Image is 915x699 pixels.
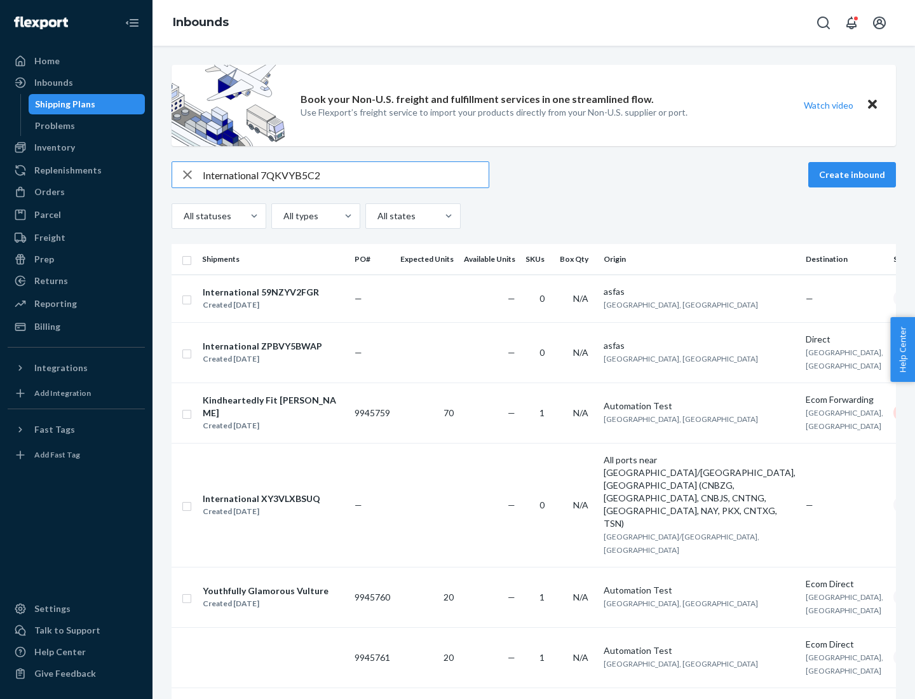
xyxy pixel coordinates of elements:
div: Automation Test [604,644,796,657]
th: Destination [801,244,888,275]
a: Shipping Plans [29,94,146,114]
div: International XY3VLXBSUQ [203,492,320,505]
div: Talk to Support [34,624,100,637]
span: N/A [573,293,588,304]
button: Open Search Box [811,10,836,36]
span: — [508,347,515,358]
p: Book your Non-U.S. freight and fulfillment services in one streamlined flow. [301,92,654,107]
div: Created [DATE] [203,419,344,432]
div: Created [DATE] [203,353,322,365]
span: [GEOGRAPHIC_DATA], [GEOGRAPHIC_DATA] [604,414,758,424]
span: [GEOGRAPHIC_DATA], [GEOGRAPHIC_DATA] [806,592,883,615]
a: Parcel [8,205,145,225]
span: — [508,652,515,663]
img: Flexport logo [14,17,68,29]
span: [GEOGRAPHIC_DATA], [GEOGRAPHIC_DATA] [806,348,883,370]
button: Close [864,96,881,114]
a: Add Fast Tag [8,445,145,465]
div: Reporting [34,297,77,310]
span: N/A [573,347,588,358]
div: Add Fast Tag [34,449,80,460]
span: 0 [539,347,545,358]
div: Replenishments [34,164,102,177]
th: Box Qty [555,244,599,275]
button: Fast Tags [8,419,145,440]
div: asfas [604,339,796,352]
span: — [508,592,515,602]
span: 0 [539,499,545,510]
span: — [508,407,515,418]
a: Problems [29,116,146,136]
p: Use Flexport’s freight service to import your products directly from your Non-U.S. supplier or port. [301,106,688,119]
th: Available Units [459,244,520,275]
div: Home [34,55,60,67]
span: — [355,499,362,510]
div: Orders [34,186,65,198]
a: Replenishments [8,160,145,180]
div: Automation Test [604,400,796,412]
div: Returns [34,275,68,287]
span: 70 [444,407,454,418]
span: [GEOGRAPHIC_DATA]/[GEOGRAPHIC_DATA], [GEOGRAPHIC_DATA] [604,532,759,555]
div: Created [DATE] [203,299,319,311]
input: All states [376,210,377,222]
a: Home [8,51,145,71]
th: Origin [599,244,801,275]
div: Give Feedback [34,667,96,680]
span: — [508,293,515,304]
div: Help Center [34,646,86,658]
input: All types [282,210,283,222]
span: [GEOGRAPHIC_DATA], [GEOGRAPHIC_DATA] [806,653,883,675]
div: Inventory [34,141,75,154]
span: 20 [444,592,454,602]
div: All ports near [GEOGRAPHIC_DATA]/[GEOGRAPHIC_DATA], [GEOGRAPHIC_DATA] (CNBZG, [GEOGRAPHIC_DATA], ... [604,454,796,530]
span: [GEOGRAPHIC_DATA], [GEOGRAPHIC_DATA] [604,300,758,309]
span: N/A [573,592,588,602]
div: Youthfully Glamorous Vulture [203,585,329,597]
span: — [806,293,813,304]
div: Automation Test [604,584,796,597]
span: [GEOGRAPHIC_DATA], [GEOGRAPHIC_DATA] [604,599,758,608]
span: 1 [539,652,545,663]
div: Billing [34,320,60,333]
td: 9945760 [349,567,395,627]
div: Created [DATE] [203,505,320,518]
div: asfas [604,285,796,298]
div: Add Integration [34,388,91,398]
button: Give Feedback [8,663,145,684]
button: Help Center [890,317,915,382]
a: Settings [8,599,145,619]
div: Ecom Direct [806,638,883,651]
a: Orders [8,182,145,202]
div: Fast Tags [34,423,75,436]
span: N/A [573,407,588,418]
span: — [508,499,515,510]
a: Talk to Support [8,620,145,641]
span: — [355,347,362,358]
span: — [355,293,362,304]
button: Create inbound [808,162,896,187]
input: All statuses [182,210,184,222]
div: Created [DATE] [203,597,329,610]
ol: breadcrumbs [163,4,239,41]
a: Freight [8,227,145,248]
td: 9945759 [349,383,395,443]
button: Integrations [8,358,145,378]
div: Problems [35,119,75,132]
span: [GEOGRAPHIC_DATA], [GEOGRAPHIC_DATA] [604,354,758,363]
span: [GEOGRAPHIC_DATA], [GEOGRAPHIC_DATA] [604,659,758,668]
th: PO# [349,244,395,275]
div: International ZPBVY5BWAP [203,340,322,353]
td: 9945761 [349,627,395,688]
a: Help Center [8,642,145,662]
div: Freight [34,231,65,244]
div: Integrations [34,362,88,374]
span: N/A [573,499,588,510]
div: Inbounds [34,76,73,89]
a: Inventory [8,137,145,158]
a: Inbounds [173,15,229,29]
span: N/A [573,652,588,663]
div: Shipping Plans [35,98,95,111]
span: 1 [539,592,545,602]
